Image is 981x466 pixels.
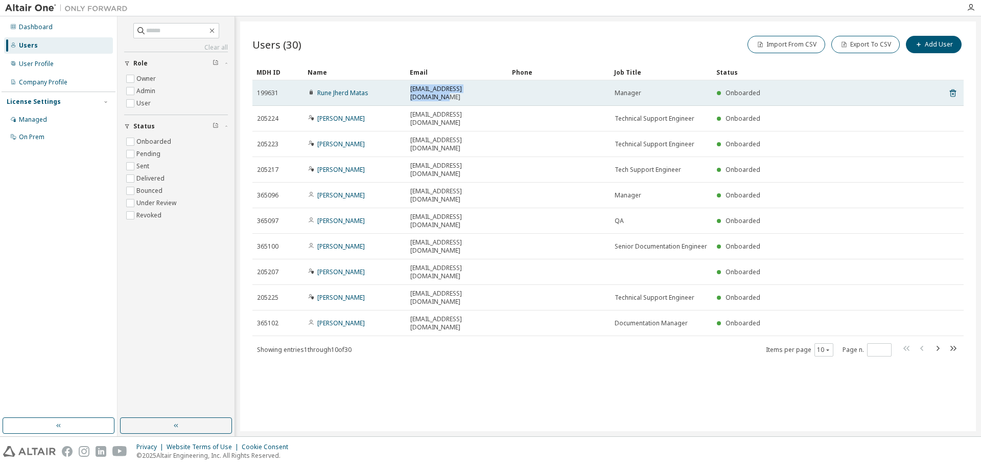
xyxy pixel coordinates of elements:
img: youtube.svg [112,446,127,457]
span: Technical Support Engineer [615,294,694,302]
span: [EMAIL_ADDRESS][DOMAIN_NAME] [410,213,503,229]
label: Delivered [136,172,167,185]
span: [EMAIL_ADDRESS][DOMAIN_NAME] [410,290,503,306]
div: Cookie Consent [242,443,294,451]
span: QA [615,217,624,225]
img: facebook.svg [62,446,73,457]
span: 365096 [257,191,278,199]
div: MDH ID [256,64,299,80]
button: Add User [906,36,962,53]
label: Sent [136,160,151,172]
label: Bounced [136,185,165,197]
span: 205217 [257,166,278,174]
button: Import From CSV [748,36,825,53]
button: Status [124,115,228,138]
span: 205224 [257,115,278,123]
label: Owner [136,73,158,85]
a: [PERSON_NAME] [317,319,365,327]
a: [PERSON_NAME] [317,293,365,302]
div: User Profile [19,60,54,68]
div: Privacy [136,443,167,451]
span: [EMAIL_ADDRESS][DOMAIN_NAME] [410,162,503,178]
span: Onboarded [726,293,760,302]
span: Users (30) [252,37,301,52]
label: Onboarded [136,136,173,148]
div: Users [19,41,38,50]
span: Manager [615,89,641,97]
span: 199631 [257,89,278,97]
div: Dashboard [19,23,53,31]
p: © 2025 Altair Engineering, Inc. All Rights Reserved. [136,451,294,460]
span: Showing entries 1 through 10 of 30 [257,345,352,354]
span: Status [133,122,155,130]
span: Technical Support Engineer [615,115,694,123]
span: [EMAIL_ADDRESS][DOMAIN_NAME] [410,238,503,255]
button: 10 [817,346,831,354]
a: [PERSON_NAME] [317,216,365,225]
span: [EMAIL_ADDRESS][DOMAIN_NAME] [410,85,503,101]
img: linkedin.svg [96,446,106,457]
a: [PERSON_NAME] [317,165,365,174]
span: [EMAIL_ADDRESS][DOMAIN_NAME] [410,136,503,152]
label: Under Review [136,197,178,209]
button: Export To CSV [831,36,900,53]
span: 205207 [257,268,278,276]
div: Company Profile [19,78,67,86]
span: Role [133,59,148,68]
span: Onboarded [726,140,760,148]
span: [EMAIL_ADDRESS][DOMAIN_NAME] [410,315,503,331]
label: Pending [136,148,162,160]
span: Onboarded [726,191,760,199]
span: Onboarded [726,165,760,174]
span: Documentation Manager [615,319,688,327]
a: [PERSON_NAME] [317,268,365,276]
a: [PERSON_NAME] [317,140,365,148]
span: Items per page [766,343,833,357]
span: Onboarded [726,242,760,251]
a: [PERSON_NAME] [317,114,365,123]
a: [PERSON_NAME] [317,242,365,251]
label: User [136,97,153,109]
div: Phone [512,64,606,80]
span: 365102 [257,319,278,327]
div: License Settings [7,98,61,106]
img: altair_logo.svg [3,446,56,457]
span: 205225 [257,294,278,302]
span: Onboarded [726,268,760,276]
span: Clear filter [213,59,219,68]
span: [EMAIL_ADDRESS][DOMAIN_NAME] [410,187,503,204]
span: 205223 [257,140,278,148]
span: Onboarded [726,88,760,97]
a: [PERSON_NAME] [317,191,365,199]
span: 365100 [257,242,278,251]
a: Rune Jherd Matas [317,88,368,97]
span: [EMAIL_ADDRESS][DOMAIN_NAME] [410,110,503,127]
span: [EMAIL_ADDRESS][DOMAIN_NAME] [410,264,503,280]
span: Onboarded [726,114,760,123]
span: Senior Documentation Engineer [615,242,707,251]
div: On Prem [19,133,44,141]
div: Website Terms of Use [167,443,242,451]
img: Altair One [5,3,133,13]
label: Admin [136,85,157,97]
span: Onboarded [726,319,760,327]
div: Job Title [614,64,708,80]
img: instagram.svg [79,446,89,457]
label: Revoked [136,209,163,221]
span: Manager [615,191,641,199]
a: Clear all [124,43,228,52]
span: Page n. [843,343,892,357]
span: Technical Support Engineer [615,140,694,148]
div: Email [410,64,504,80]
button: Role [124,52,228,75]
span: Onboarded [726,216,760,225]
span: Tech Support Engineer [615,166,681,174]
div: Managed [19,116,47,124]
span: 365097 [257,217,278,225]
span: Clear filter [213,122,219,130]
div: Status [716,64,910,80]
div: Name [308,64,402,80]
